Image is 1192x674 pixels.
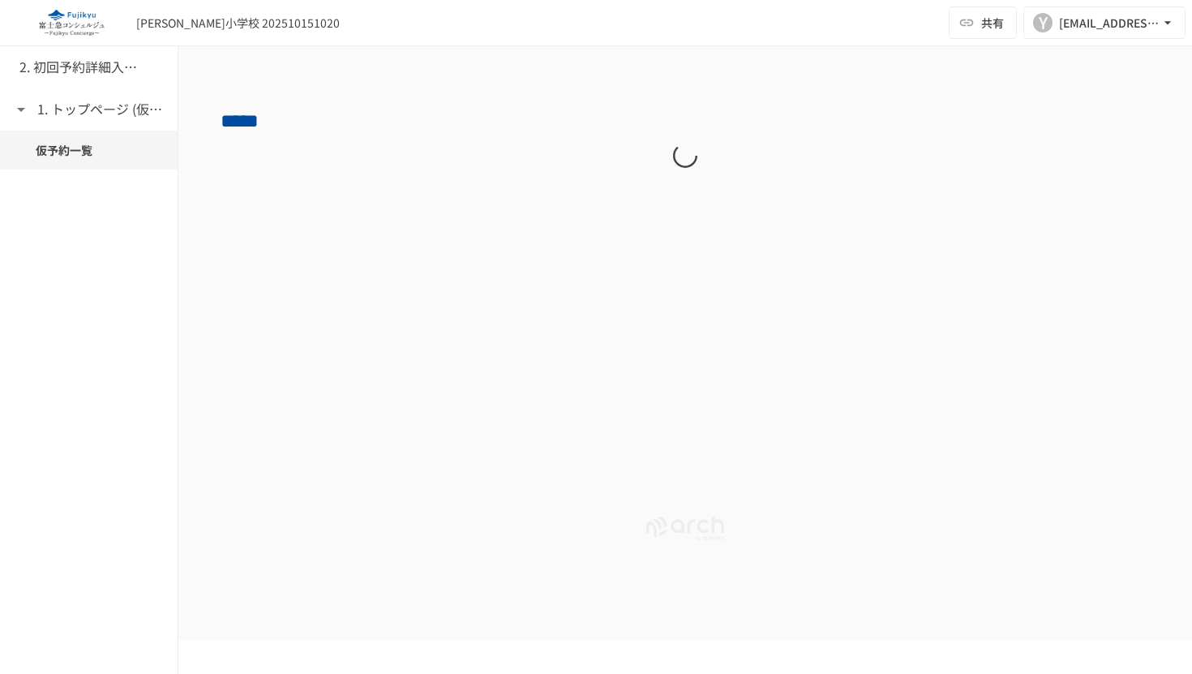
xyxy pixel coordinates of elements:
[1033,13,1053,32] div: Y
[949,6,1017,39] button: 共有
[136,15,340,32] div: [PERSON_NAME]小学校 202510151020
[19,10,123,36] img: eQeGXtYPV2fEKIA3pizDiVdzO5gJTl2ahLbsPaD2E4R
[981,14,1004,32] span: 共有
[1059,13,1160,33] div: [EMAIL_ADDRESS][DOMAIN_NAME]
[1023,6,1186,39] button: Y[EMAIL_ADDRESS][DOMAIN_NAME]
[36,141,142,159] span: 仮予約一覧
[37,99,167,120] h6: 1. トップページ (仮予約一覧)
[19,57,149,78] h6: 2. 初回予約詳細入力ページ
